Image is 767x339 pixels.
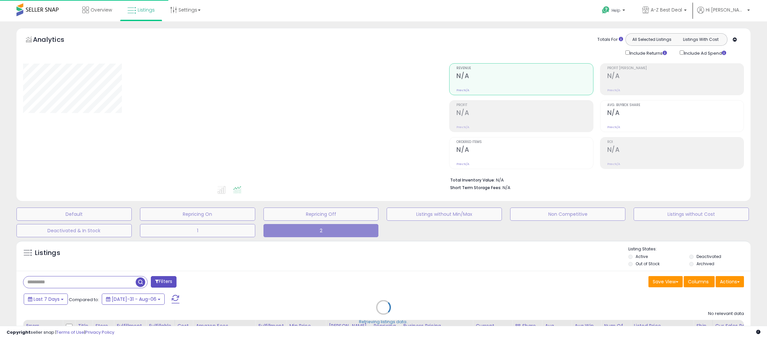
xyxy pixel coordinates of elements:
[602,6,610,14] i: Get Help
[140,208,255,221] button: Repricing On
[607,109,744,118] h2: N/A
[706,7,745,13] span: Hi [PERSON_NAME]
[456,88,469,92] small: Prev: N/A
[607,88,620,92] small: Prev: N/A
[620,49,675,57] div: Include Returns
[607,103,744,107] span: Avg. Buybox Share
[450,177,495,183] b: Total Inventory Value:
[16,208,132,221] button: Default
[597,1,632,21] a: Help
[675,49,737,57] div: Include Ad Spend
[697,7,750,21] a: Hi [PERSON_NAME]
[627,35,676,44] button: All Selected Listings
[456,67,593,70] span: Revenue
[607,125,620,129] small: Prev: N/A
[263,208,379,221] button: Repricing Off
[607,162,620,166] small: Prev: N/A
[503,184,510,191] span: N/A
[651,7,682,13] span: A-Z Best Deal
[456,125,469,129] small: Prev: N/A
[456,162,469,166] small: Prev: N/A
[456,109,593,118] h2: N/A
[33,35,77,46] h5: Analytics
[7,329,114,336] div: seller snap | |
[359,319,408,325] div: Retrieving listings data..
[456,103,593,107] span: Profit
[456,72,593,81] h2: N/A
[456,146,593,155] h2: N/A
[138,7,155,13] span: Listings
[510,208,625,221] button: Non Competitive
[607,72,744,81] h2: N/A
[607,140,744,144] span: ROI
[91,7,112,13] span: Overview
[140,224,255,237] button: 1
[387,208,502,221] button: Listings without Min/Max
[450,185,502,190] b: Short Term Storage Fees:
[450,176,739,184] li: N/A
[597,37,623,43] div: Totals For
[612,8,620,13] span: Help
[607,67,744,70] span: Profit [PERSON_NAME]
[607,146,744,155] h2: N/A
[7,329,31,335] strong: Copyright
[634,208,749,221] button: Listings without Cost
[456,140,593,144] span: Ordered Items
[263,224,379,237] button: 2
[16,224,132,237] button: Deactivated & In Stock
[676,35,725,44] button: Listings With Cost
